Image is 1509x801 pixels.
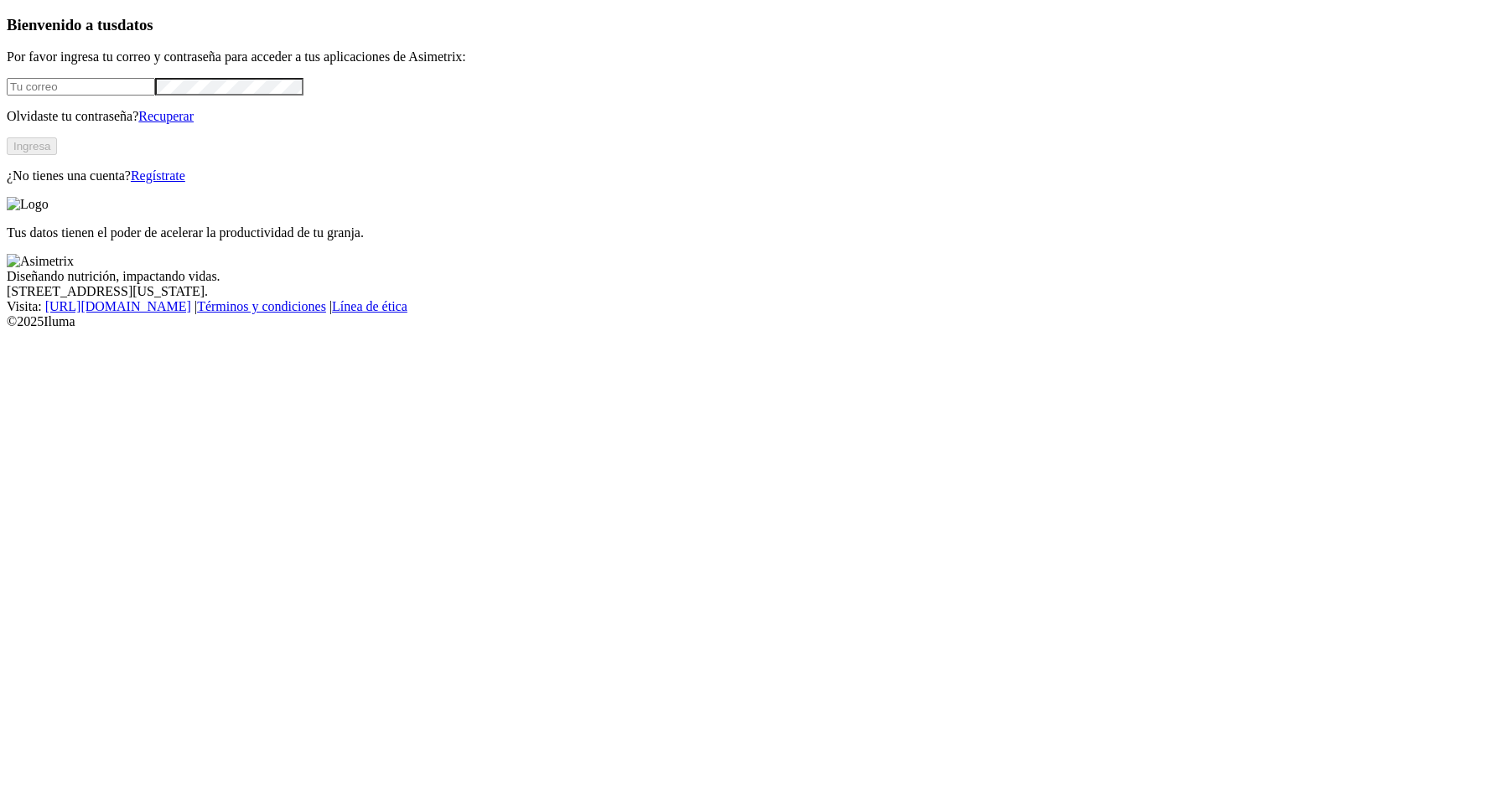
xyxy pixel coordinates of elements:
[7,225,1502,240] p: Tus datos tienen el poder de acelerar la productividad de tu granja.
[7,299,1502,314] div: Visita : | |
[7,314,1502,329] div: © 2025 Iluma
[117,16,153,34] span: datos
[197,299,326,313] a: Términos y condiciones
[332,299,407,313] a: Línea de ética
[7,49,1502,65] p: Por favor ingresa tu correo y contraseña para acceder a tus aplicaciones de Asimetrix:
[7,78,155,96] input: Tu correo
[7,197,49,212] img: Logo
[7,269,1502,284] div: Diseñando nutrición, impactando vidas.
[7,254,74,269] img: Asimetrix
[45,299,191,313] a: [URL][DOMAIN_NAME]
[131,168,185,183] a: Regístrate
[7,109,1502,124] p: Olvidaste tu contraseña?
[7,168,1502,183] p: ¿No tienes una cuenta?
[7,16,1502,34] h3: Bienvenido a tus
[7,284,1502,299] div: [STREET_ADDRESS][US_STATE].
[7,137,57,155] button: Ingresa
[138,109,194,123] a: Recuperar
